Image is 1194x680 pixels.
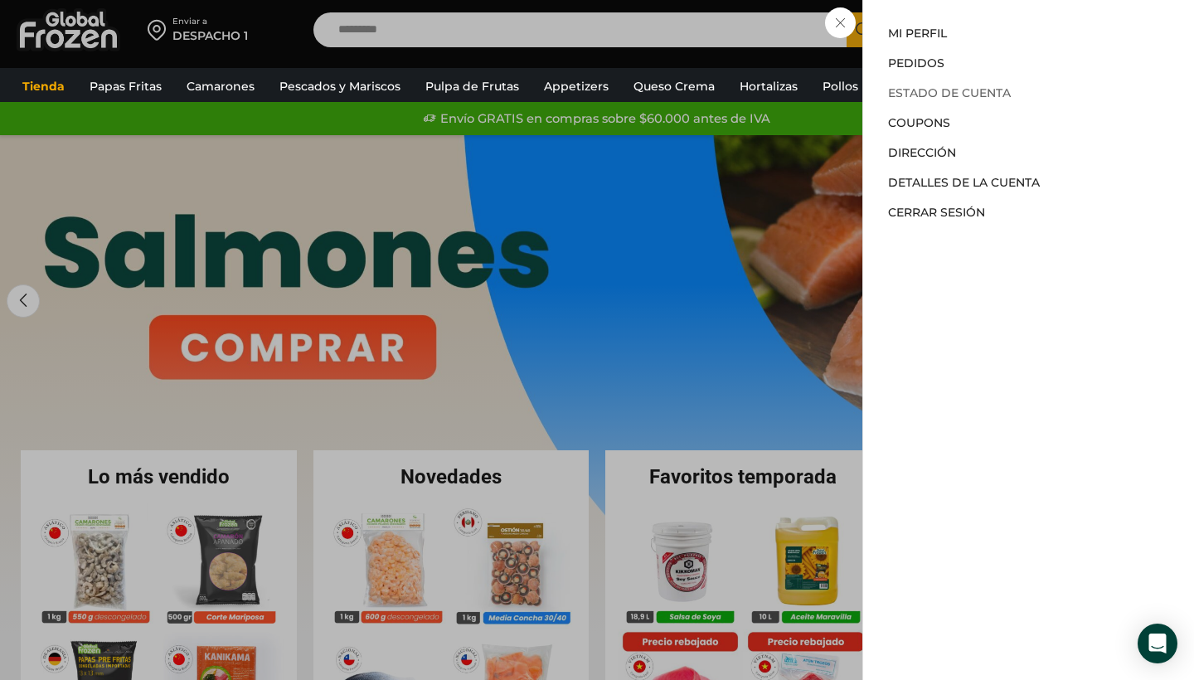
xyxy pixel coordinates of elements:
a: Queso Crema [625,70,723,102]
a: Cerrar sesión [888,205,985,220]
a: Hortalizas [731,70,806,102]
a: Mi perfil [888,26,947,41]
a: Pedidos [888,56,944,70]
a: Pulpa de Frutas [417,70,527,102]
a: Pescados y Mariscos [271,70,409,102]
a: Dirección [888,145,956,160]
a: Detalles de la cuenta [888,175,1040,190]
a: Tienda [14,70,73,102]
a: Appetizers [536,70,617,102]
div: Open Intercom Messenger [1138,624,1177,663]
a: Pollos [814,70,866,102]
a: Camarones [178,70,263,102]
a: Papas Fritas [81,70,170,102]
a: Estado de Cuenta [888,85,1011,100]
a: Coupons [888,115,950,130]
